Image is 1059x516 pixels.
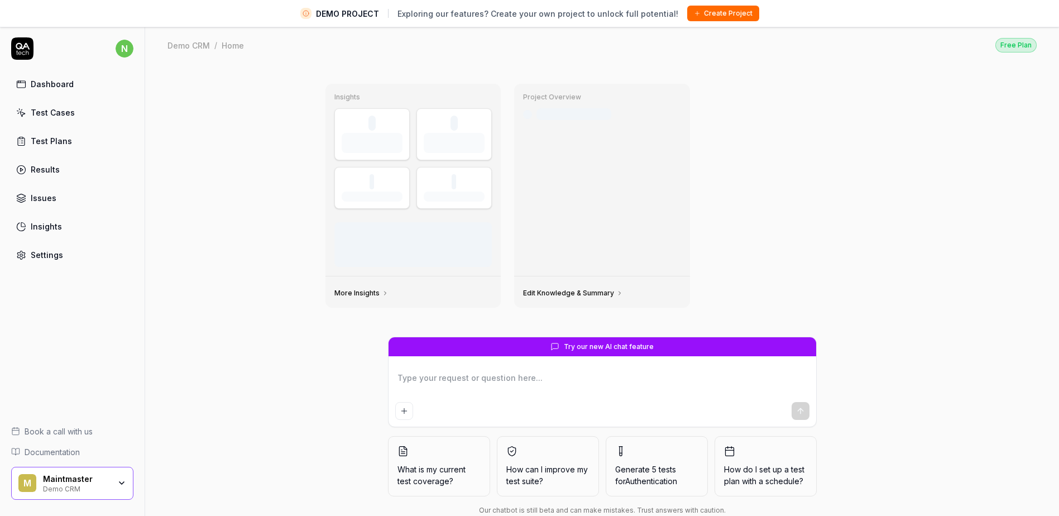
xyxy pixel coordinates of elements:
[334,289,389,298] a: More Insights
[167,40,210,51] div: Demo CRM
[31,107,75,118] div: Test Cases
[11,446,133,458] a: Documentation
[11,467,133,500] button: MMaintmasterDemo CRM
[214,40,217,51] div: /
[25,426,93,437] span: Book a call with us
[724,464,807,487] span: How do I set up a test plan with a schedule?
[31,78,74,90] div: Dashboard
[564,342,654,352] span: Try our new AI chat feature
[397,464,481,487] span: What is my current test coverage?
[606,436,708,496] button: Generate 5 tests forAuthentication
[43,474,110,484] div: Maintmaster
[424,133,485,153] div: Test Cases (enabled)
[11,130,133,152] a: Test Plans
[116,40,133,58] span: n
[388,436,490,496] button: What is my current test coverage?
[11,187,133,209] a: Issues
[11,102,133,123] a: Test Cases
[31,135,72,147] div: Test Plans
[11,216,133,237] a: Insights
[523,93,681,102] h3: Project Overview
[995,38,1037,52] div: Free Plan
[995,37,1037,52] a: Free Plan
[506,464,590,487] span: How can I improve my test suite?
[342,133,402,153] div: Test Executions (last 30 days)
[11,159,133,180] a: Results
[31,164,60,175] div: Results
[615,465,677,486] span: Generate 5 tests for Authentication
[370,174,374,189] div: -
[687,6,759,21] button: Create Project
[316,8,379,20] span: DEMO PROJECT
[222,40,244,51] div: Home
[18,474,36,492] span: M
[11,244,133,266] a: Settings
[523,289,623,298] a: Edit Knowledge & Summary
[452,174,456,189] div: -
[334,93,492,102] h3: Insights
[451,116,458,131] div: 0
[342,192,402,202] div: Success Rate
[11,426,133,437] a: Book a call with us
[536,108,611,120] div: Last crawled [DATE]
[497,436,599,496] button: How can I improve my test suite?
[397,8,678,20] span: Exploring our features? Create your own project to unlock full potential!
[395,402,413,420] button: Add attachment
[424,192,485,202] div: Avg Duration
[43,484,110,493] div: Demo CRM
[116,37,133,60] button: n
[368,116,376,131] div: 0
[715,436,817,496] button: How do I set up a test plan with a schedule?
[11,73,133,95] a: Dashboard
[31,192,56,204] div: Issues
[25,446,80,458] span: Documentation
[388,505,817,515] div: Our chatbot is still beta and can make mistakes. Trust answers with caution.
[31,249,63,261] div: Settings
[31,221,62,232] div: Insights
